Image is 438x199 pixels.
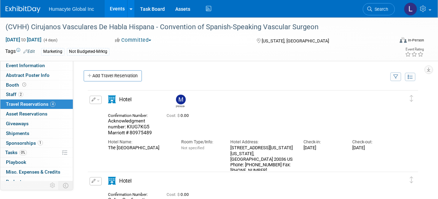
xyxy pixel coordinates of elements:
a: Tasks0% [0,148,73,157]
img: Linda Hamilton [404,2,417,16]
span: Hotel [119,178,132,184]
a: Playbook [0,158,73,167]
a: Event Information [0,61,73,70]
div: Check-in: [303,139,342,145]
span: Tasks [5,150,27,155]
div: Not Budgeted-Mrktg [67,48,109,55]
button: Committed [113,37,154,44]
div: [DATE] [303,145,342,151]
a: Search [363,3,395,15]
div: Mauricio Berdugo [174,95,186,108]
a: Booth [0,80,73,90]
a: Asset Reservations [0,109,73,119]
div: [DATE] [352,145,391,151]
div: Hotel Address: [230,139,293,145]
span: Cost: $ [167,192,180,197]
span: Giveaways [6,121,29,126]
span: Budget [6,179,22,184]
div: The [GEOGRAPHIC_DATA] [108,145,171,151]
span: [US_STATE], [GEOGRAPHIC_DATA] [262,38,329,43]
a: Edit [23,49,35,54]
img: Mauricio Berdugo [176,95,186,104]
div: Marketing [41,48,64,55]
span: 0.00 [167,113,192,118]
div: Room Type/Info: [181,139,220,145]
div: Check-out: [352,139,391,145]
span: Travel Reservations [6,101,55,107]
td: Personalize Event Tab Strip [47,181,59,190]
span: Humacyte Global Inc [49,6,94,12]
i: Filter by Traveler [393,75,398,79]
img: Format-Inperson.png [400,37,407,43]
div: Confirmation Number: [108,111,156,118]
span: Shipments [6,130,29,136]
span: 0.00 [167,192,192,197]
span: Asset Reservations [6,111,47,117]
a: Travel Reservations4 [0,99,73,109]
span: Not specified [181,146,204,150]
span: Hotel [119,96,132,103]
div: Confirmation Number: [108,190,156,197]
i: Hotel [108,96,116,103]
a: Add Travel Reservation [84,70,142,81]
span: Misc. Expenses & Credits [6,169,60,175]
span: 2 [18,92,23,97]
span: 1 [38,140,43,145]
span: Staff [6,91,23,97]
a: Budget [0,177,73,186]
span: Booth [6,82,28,88]
span: Search [372,7,388,12]
i: Hotel [108,177,116,185]
div: In-Person [408,38,424,43]
span: 0% [19,150,27,155]
img: ExhibitDay [6,6,40,13]
div: Hotel Name: [108,139,171,145]
span: 4 [50,102,55,107]
span: Sponsorships [6,140,43,146]
a: Giveaways [0,119,73,128]
span: Acknowledgment number: KIUG7KG5 Marriott # 80975489 [108,118,152,135]
div: [STREET_ADDRESS][US_STATE] [US_STATE], [GEOGRAPHIC_DATA] 20036 US Phone: [PHONE_NUMBER] Fax: [PHO... [230,145,293,173]
span: to [20,37,27,42]
span: (4 days) [43,38,57,42]
i: Click and drag to move item [410,176,413,183]
span: Abstract Poster Info [6,72,49,78]
a: Sponsorships1 [0,138,73,148]
td: Toggle Event Tabs [59,181,73,190]
td: Tags [5,48,35,56]
a: Abstract Poster Info [0,71,73,80]
span: Cost: $ [167,113,180,118]
div: Event Rating [405,48,424,51]
a: Misc. Expenses & Credits [0,167,73,177]
span: Booth not reserved yet [21,82,28,87]
div: Mauricio Berdugo [176,104,185,108]
span: Event Information [6,63,45,68]
a: Shipments [0,129,73,138]
i: Click and drag to move item [410,95,413,102]
span: [DATE] [DATE] [5,37,42,43]
span: Playbook [6,159,26,165]
a: Staff2 [0,90,73,99]
div: Event Format [363,36,424,47]
div: (CVHH) Cirujanos Vasculares De Habla Hispana - Convention of Spanish-Speaking Vascular Surgeon [3,21,388,33]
